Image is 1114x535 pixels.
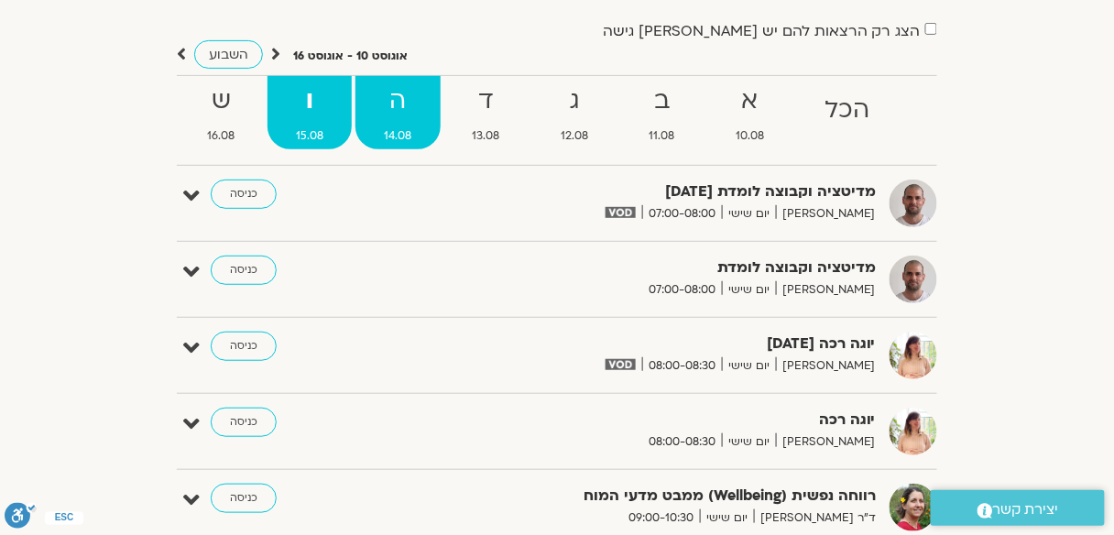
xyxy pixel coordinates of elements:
span: 07:00-08:00 [642,204,722,224]
a: כניסה [211,332,277,361]
span: יום שישי [722,356,776,376]
span: יום שישי [722,204,776,224]
strong: ג [532,81,617,122]
span: 09:00-10:30 [622,508,700,528]
p: אוגוסט 10 - אוגוסט 16 [293,47,408,66]
span: 13.08 [444,126,530,146]
span: 10.08 [707,126,793,146]
a: ב11.08 [621,76,704,149]
strong: הכל [797,90,900,131]
span: 15.08 [268,126,353,146]
span: [PERSON_NAME] [776,432,876,452]
a: ש16.08 [179,76,264,149]
span: 07:00-08:00 [642,280,722,300]
strong: מדיטציה וקבוצה לומדת [427,256,876,280]
a: השבוע [194,40,263,69]
span: 11.08 [621,126,704,146]
a: ו15.08 [268,76,353,149]
span: 08:00-08:30 [642,432,722,452]
span: 14.08 [355,126,441,146]
strong: רווחה נפשית (Wellbeing) ממבט מדעי המוח [427,484,876,508]
strong: ב [621,81,704,122]
span: [PERSON_NAME] [776,204,876,224]
a: כניסה [211,484,277,513]
a: הכל [797,76,900,149]
strong: ה [355,81,441,122]
strong: יוגה רכה [DATE] [427,332,876,356]
a: כניסה [211,408,277,437]
span: [PERSON_NAME] [776,280,876,300]
strong: יוגה רכה [427,408,876,432]
a: יצירת קשר [931,490,1105,526]
span: השבוע [209,46,248,63]
strong: ו [268,81,353,122]
span: [PERSON_NAME] [776,356,876,376]
span: יום שישי [722,432,776,452]
strong: ש [179,81,264,122]
a: כניסה [211,256,277,285]
a: א10.08 [707,76,793,149]
strong: א [707,81,793,122]
span: ד"ר [PERSON_NAME] [754,508,876,528]
a: כניסה [211,180,277,209]
span: יצירת קשר [993,497,1059,522]
label: הצג רק הרצאות להם יש [PERSON_NAME] גישה [603,23,921,39]
span: 12.08 [532,126,617,146]
span: 16.08 [179,126,264,146]
span: יום שישי [722,280,776,300]
img: vodicon [606,359,636,370]
span: 08:00-08:30 [642,356,722,376]
span: יום שישי [700,508,754,528]
a: ג12.08 [532,76,617,149]
strong: מדיטציה וקבוצה לומדת [DATE] [427,180,876,204]
img: vodicon [606,207,636,218]
a: ד13.08 [444,76,530,149]
strong: ד [444,81,530,122]
a: ה14.08 [355,76,441,149]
